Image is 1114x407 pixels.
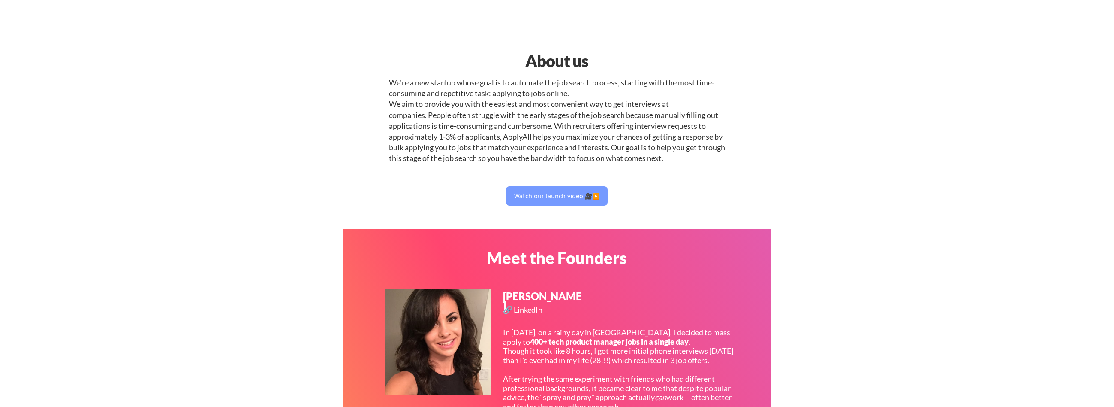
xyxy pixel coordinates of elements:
[506,186,608,206] button: Watch our launch video 🎥▶️
[503,306,545,316] a: 🔗 LinkedIn
[503,291,583,312] div: [PERSON_NAME]
[655,392,666,402] em: can
[503,306,545,313] div: 🔗 LinkedIn
[447,49,667,73] div: About us
[447,249,667,266] div: Meet the Founders
[389,77,725,164] div: We're a new startup whose goal is to automate the job search process, starting with the most time...
[530,337,689,346] strong: 400+ tech product manager jobs in a single day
